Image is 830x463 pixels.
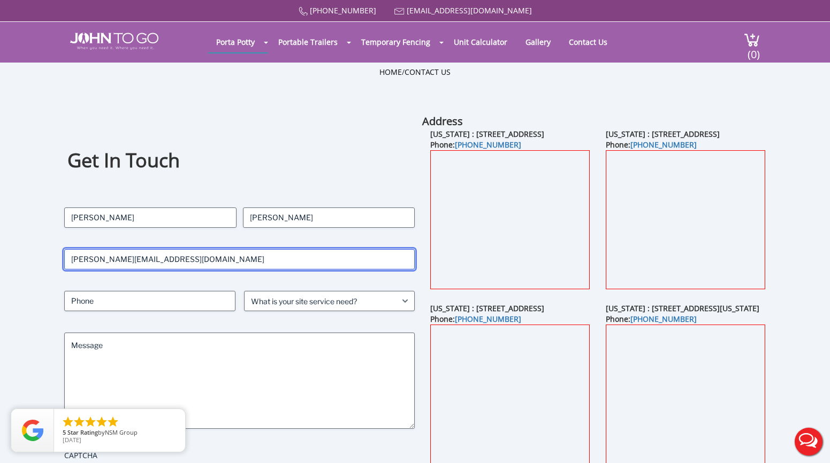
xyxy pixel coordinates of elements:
[299,7,308,16] img: Call
[455,140,521,150] a: [PHONE_NUMBER]
[747,38,760,61] span: (0)
[630,314,697,324] a: [PHONE_NUMBER]
[744,33,760,47] img: cart a
[84,415,97,428] li: 
[430,129,544,139] b: [US_STATE] : [STREET_ADDRESS]
[430,140,521,150] b: Phone:
[64,207,237,228] input: First Name
[405,67,451,77] a: Contact Us
[310,5,376,16] a: [PHONE_NUMBER]
[73,415,86,428] li: 
[67,428,98,436] span: Star Rating
[379,67,402,77] a: Home
[208,32,263,52] a: Porta Potty
[606,314,697,324] b: Phone:
[630,140,697,150] a: [PHONE_NUMBER]
[394,8,405,15] img: Mail
[455,314,521,324] a: [PHONE_NUMBER]
[64,450,415,461] label: CAPTCHA
[446,32,515,52] a: Unit Calculator
[63,436,81,444] span: [DATE]
[430,314,521,324] b: Phone:
[67,148,412,174] h1: Get In Touch
[106,415,119,428] li: 
[606,303,759,313] b: [US_STATE] : [STREET_ADDRESS][US_STATE]
[22,420,43,441] img: Review Rating
[64,291,235,311] input: Phone
[105,428,138,436] span: NSM Group
[353,32,438,52] a: Temporary Fencing
[243,207,415,228] input: Last Name
[270,32,346,52] a: Portable Trailers
[407,5,532,16] a: [EMAIL_ADDRESS][DOMAIN_NAME]
[430,303,544,313] b: [US_STATE] : [STREET_ADDRESS]
[422,114,463,128] b: Address
[62,415,74,428] li: 
[70,33,158,50] img: JOHN to go
[561,32,615,52] a: Contact Us
[63,429,177,437] span: by
[95,415,108,428] li: 
[517,32,559,52] a: Gallery
[787,420,830,463] button: Live Chat
[64,249,415,269] input: Email
[606,140,697,150] b: Phone:
[606,129,720,139] b: [US_STATE] : [STREET_ADDRESS]
[379,67,451,78] ul: /
[63,428,66,436] span: 5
